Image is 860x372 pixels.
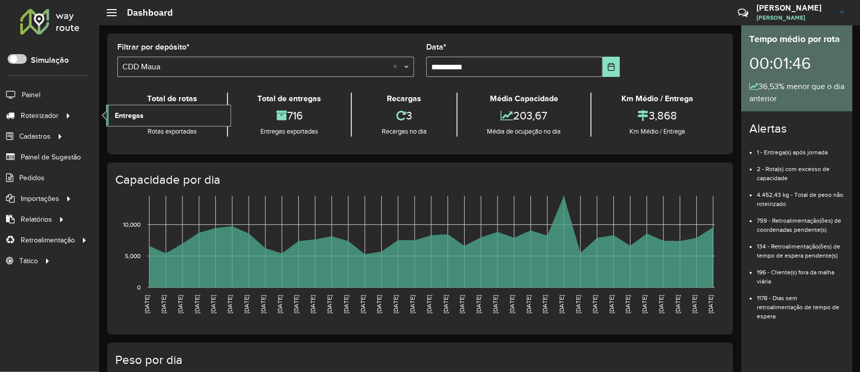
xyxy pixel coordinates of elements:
[608,295,615,313] text: [DATE]
[594,127,720,137] div: Km Médio / Entrega
[757,157,844,183] li: 2 - Rota(s) com excesso de capacidade
[115,173,723,187] h4: Capacidade por dia
[144,295,150,313] text: [DATE]
[459,295,466,313] text: [DATE]
[117,7,173,18] h2: Dashboard
[354,127,454,137] div: Recargas no dia
[442,295,449,313] text: [DATE]
[641,295,648,313] text: [DATE]
[594,105,720,127] div: 3,868
[177,295,184,313] text: [DATE]
[354,105,454,127] div: 3
[376,295,383,313] text: [DATE]
[125,253,141,259] text: 5,000
[603,57,620,77] button: Choose Date
[757,260,844,286] li: 196 - Cliente(s) fora da malha viária
[231,93,349,105] div: Total de entregas
[749,32,844,46] div: Tempo médio por rota
[117,41,190,53] label: Filtrar por depósito
[756,3,832,13] h3: [PERSON_NAME]
[160,295,167,313] text: [DATE]
[757,209,844,234] li: 759 - Retroalimentação(ões) de coordenadas pendente(s)
[757,286,844,321] li: 1178 - Dias sem retroalimentação de tempo de espera
[137,284,141,291] text: 0
[120,127,224,137] div: Rotas exportadas
[756,13,832,22] span: [PERSON_NAME]
[123,221,141,228] text: 10,000
[326,295,333,313] text: [DATE]
[594,93,720,105] div: Km Médio / Entrega
[260,295,266,313] text: [DATE]
[309,295,316,313] text: [DATE]
[115,353,723,367] h4: Peso por dia
[426,295,432,313] text: [DATE]
[757,234,844,260] li: 134 - Retroalimentação(ões) de tempo de espera pendente(s)
[231,127,349,137] div: Entregas exportadas
[625,295,631,313] text: [DATE]
[749,46,844,80] div: 00:01:46
[575,295,581,313] text: [DATE]
[732,2,754,24] a: Contato Rápido
[460,105,589,127] div: 203,67
[21,152,81,162] span: Painel de Sugestão
[592,295,598,313] text: [DATE]
[277,295,283,313] text: [DATE]
[21,110,59,121] span: Roteirizador
[21,235,75,245] span: Retroalimentação
[393,61,401,73] span: Clear all
[749,80,844,105] div: 36,53% menor que o dia anterior
[460,127,589,137] div: Média de ocupação no dia
[31,54,69,66] label: Simulação
[757,183,844,209] li: 4.452,43 kg - Total de peso não roteirizado
[558,295,565,313] text: [DATE]
[542,295,549,313] text: [DATE]
[757,140,844,157] li: 1 - Entrega(s) após jornada
[293,295,300,313] text: [DATE]
[194,295,200,313] text: [DATE]
[227,295,233,313] text: [DATE]
[392,295,399,313] text: [DATE]
[525,295,532,313] text: [DATE]
[359,295,366,313] text: [DATE]
[343,295,349,313] text: [DATE]
[210,295,217,313] text: [DATE]
[231,105,349,127] div: 716
[426,41,446,53] label: Data
[243,295,250,313] text: [DATE]
[708,295,714,313] text: [DATE]
[21,193,59,204] span: Importações
[658,295,664,313] text: [DATE]
[749,121,844,136] h4: Alertas
[492,295,499,313] text: [DATE]
[19,131,51,142] span: Cadastros
[107,105,231,126] a: Entregas
[409,295,416,313] text: [DATE]
[691,295,698,313] text: [DATE]
[354,93,454,105] div: Recargas
[21,214,52,225] span: Relatórios
[674,295,681,313] text: [DATE]
[115,110,144,121] span: Entregas
[22,90,40,100] span: Painel
[19,256,38,266] span: Tático
[120,93,224,105] div: Total de rotas
[460,93,589,105] div: Média Capacidade
[475,295,482,313] text: [DATE]
[19,173,44,183] span: Pedidos
[509,295,515,313] text: [DATE]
